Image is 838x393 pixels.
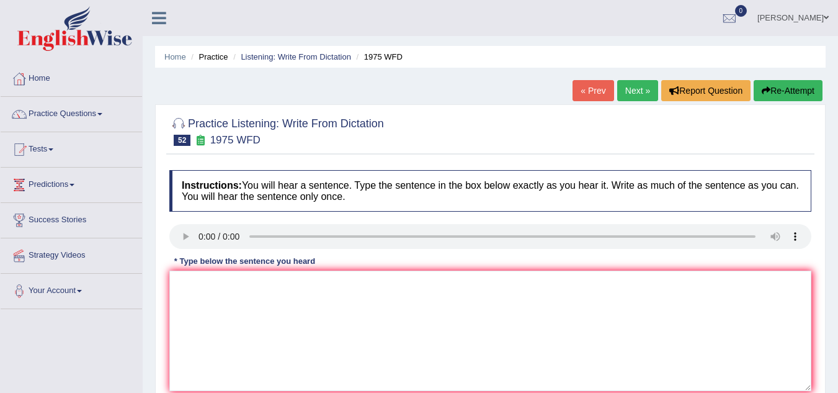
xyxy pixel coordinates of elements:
[169,170,811,212] h4: You will hear a sentence. Type the sentence in the box below exactly as you hear it. Write as muc...
[1,238,142,269] a: Strategy Videos
[617,80,658,101] a: Next »
[169,255,320,267] div: * Type below the sentence you heard
[164,52,186,61] a: Home
[174,135,190,146] span: 52
[754,80,822,101] button: Re-Attempt
[1,97,142,128] a: Practice Questions
[169,115,384,146] h2: Practice Listening: Write From Dictation
[1,168,142,199] a: Predictions
[573,80,613,101] a: « Prev
[354,51,403,63] li: 1975 WFD
[210,134,261,146] small: 1975 WFD
[1,132,142,163] a: Tests
[241,52,351,61] a: Listening: Write From Dictation
[194,135,207,147] small: Exam occurring question
[735,5,747,17] span: 0
[188,51,228,63] li: Practice
[1,203,142,234] a: Success Stories
[661,80,751,101] button: Report Question
[1,61,142,93] a: Home
[1,274,142,305] a: Your Account
[182,180,242,191] b: Instructions:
